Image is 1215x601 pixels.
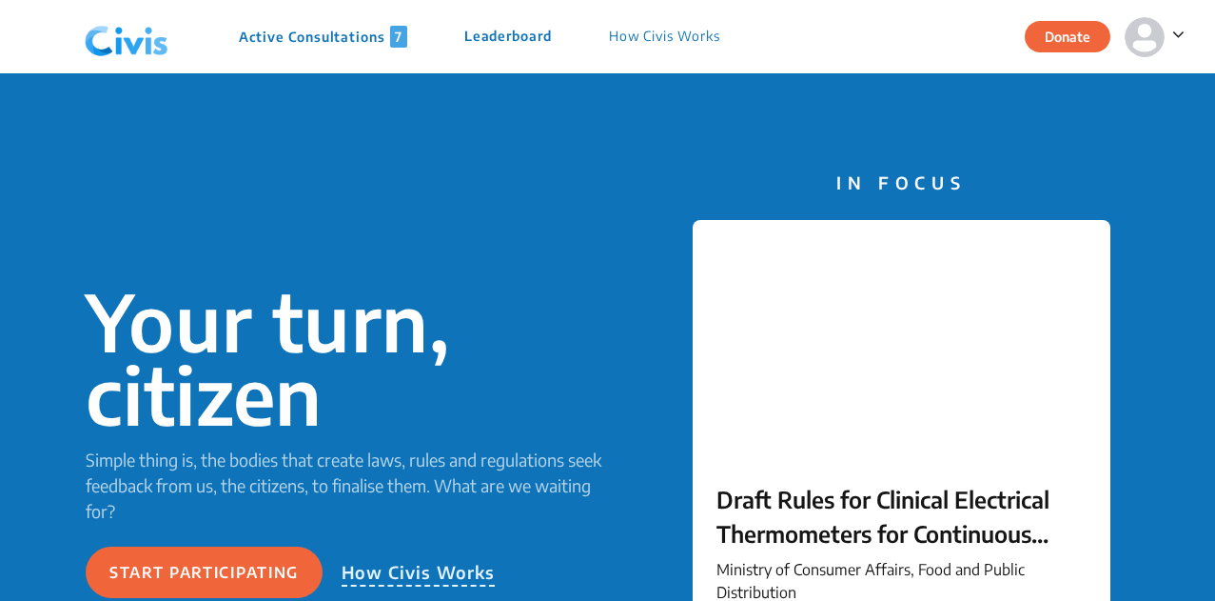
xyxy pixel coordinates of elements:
img: navlogo.png [77,9,176,66]
button: Start participating [86,547,323,598]
span: 7 [390,26,407,48]
p: Leaderboard [464,26,552,48]
button: Donate [1025,21,1110,52]
img: person-default.svg [1125,17,1165,57]
p: IN FOCUS [693,170,1110,195]
p: Active Consultations [239,26,407,48]
p: Your turn, citizen [86,285,608,431]
p: Simple thing is, the bodies that create laws, rules and regulations seek feedback from us, the ci... [86,447,608,524]
p: How Civis Works [609,26,720,48]
p: How Civis Works [342,559,496,587]
a: Donate [1025,26,1125,45]
p: Draft Rules for Clinical Electrical Thermometers for Continuous Measurement [716,482,1087,551]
